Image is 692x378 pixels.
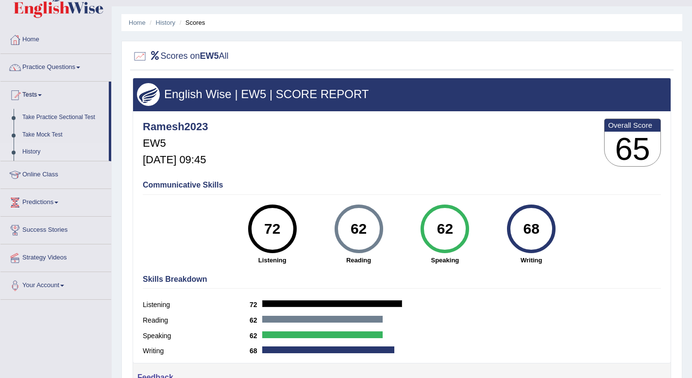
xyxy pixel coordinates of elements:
a: Practice Questions [0,54,111,78]
div: 62 [427,208,463,249]
div: 68 [514,208,549,249]
div: 62 [341,208,376,249]
a: Strategy Videos [0,244,111,269]
b: 68 [250,347,262,355]
h3: English Wise | EW5 | SCORE REPORT [137,88,667,101]
a: Tests [0,82,109,106]
b: EW5 [200,51,219,61]
a: Online Class [0,161,111,186]
img: wings.png [137,83,160,106]
h5: [DATE] 09:45 [143,154,208,166]
strong: Reading [321,256,397,265]
b: 62 [250,316,262,324]
strong: Writing [493,256,570,265]
a: Predictions [0,189,111,213]
a: History [156,19,175,26]
a: Home [129,19,146,26]
b: 62 [250,332,262,340]
h2: Scores on All [133,49,229,64]
strong: Listening [234,256,311,265]
a: Home [0,26,111,51]
div: 72 [254,208,290,249]
a: Your Account [0,272,111,296]
h3: 65 [605,132,660,167]
label: Listening [143,300,250,310]
label: Reading [143,315,250,326]
a: History [18,143,109,161]
strong: Speaking [406,256,483,265]
label: Writing [143,346,250,356]
h4: Communicative Skills [143,181,661,189]
h4: Skills Breakdown [143,275,661,284]
b: Overall Score [608,121,657,129]
li: Scores [177,18,205,27]
label: Speaking [143,331,250,341]
h4: Ramesh2023 [143,121,208,133]
b: 72 [250,301,262,309]
h5: EW5 [143,137,208,149]
a: Success Stories [0,217,111,241]
a: Take Mock Test [18,126,109,144]
a: Take Practice Sectional Test [18,109,109,126]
